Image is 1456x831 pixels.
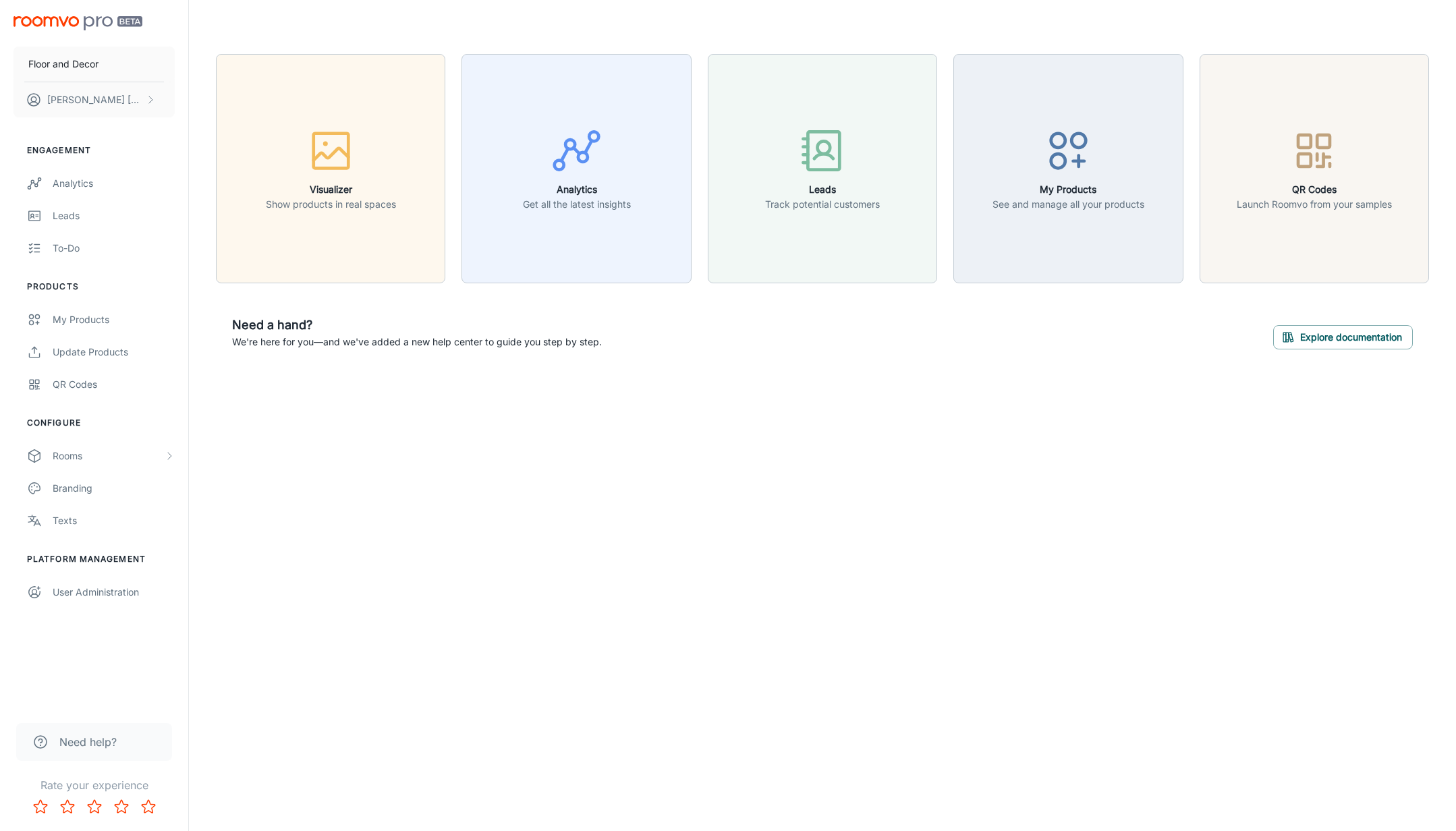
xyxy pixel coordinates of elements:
[708,161,937,175] a: LeadsTrack potential customers
[992,197,1144,212] p: See and manage all your products
[266,182,396,197] h6: Visualizer
[523,197,631,212] p: Get all the latest insights
[461,161,691,175] a: AnalyticsGet all the latest insights
[13,82,175,117] button: [PERSON_NAME] [GEOGRAPHIC_DATA]
[1200,54,1429,283] button: QR CodesLaunch Roomvo from your samples
[28,57,99,71] p: Floor and Decor
[1200,161,1429,175] a: QR CodesLaunch Roomvo from your samples
[53,208,175,223] div: Leads
[523,182,631,197] h6: Analytics
[47,92,142,107] p: [PERSON_NAME] [GEOGRAPHIC_DATA]
[708,54,937,283] button: LeadsTrack potential customers
[216,54,445,283] button: VisualizerShow products in real spaces
[953,54,1183,283] button: My ProductsSee and manage all your products
[53,345,175,360] div: Update Products
[232,335,602,349] p: We're here for you—and we've added a new help center to guide you step by step.
[53,377,175,392] div: QR Codes
[53,241,175,256] div: To-do
[53,176,175,191] div: Analytics
[13,16,142,30] img: Roomvo PRO Beta
[1237,182,1392,197] h6: QR Codes
[1237,197,1392,212] p: Launch Roomvo from your samples
[266,197,396,212] p: Show products in real spaces
[232,316,602,335] h6: Need a hand?
[992,182,1144,197] h6: My Products
[953,161,1183,175] a: My ProductsSee and manage all your products
[13,47,175,82] button: Floor and Decor
[765,182,880,197] h6: Leads
[1273,330,1413,343] a: Explore documentation
[53,312,175,327] div: My Products
[461,54,691,283] button: AnalyticsGet all the latest insights
[1273,325,1413,349] button: Explore documentation
[765,197,880,212] p: Track potential customers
